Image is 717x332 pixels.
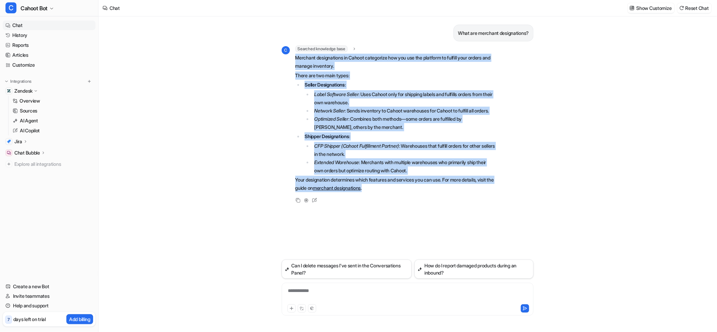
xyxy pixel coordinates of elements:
p: Zendesk [14,88,33,94]
span: C [5,2,16,13]
a: Reports [3,40,95,50]
li: : Sends inventory to Cahoot warehouses for Cahoot to fulfill all orders. [312,107,495,115]
p: Sources [20,107,37,114]
p: Overview [20,97,40,104]
button: Add billing [66,314,93,324]
a: AI Copilot [10,126,95,135]
p: Chat Bubble [14,149,40,156]
em: CFP Shipper (Cahoot Fulfillment Partner) [314,143,399,149]
img: reset [679,5,684,11]
p: days left on trial [13,316,46,323]
p: What are merchant designations? [458,29,529,37]
img: customize [630,5,635,11]
p: 7 [8,317,10,323]
button: How do I report damaged products during an inbound? [414,260,533,279]
span: Searched knowledge base [295,45,348,52]
p: : [305,132,495,141]
p: Jira [14,138,22,145]
p: Your designation determines which features and services you can use. For more details, visit the ... [295,176,496,192]
p: AI Agent [20,117,38,124]
button: Reset Chat [677,3,712,13]
a: Overview [10,96,95,106]
a: Customize [3,60,95,70]
li: : Warehouses that fulfill orders for other sellers in the network. [312,142,495,158]
a: Help and support [3,301,95,310]
a: Chat [3,21,95,30]
em: Extended Warehouse [314,159,359,165]
img: Zendesk [7,89,11,93]
a: History [3,30,95,40]
span: Explore all integrations [14,159,93,170]
p: Merchant designations in Cahoot categorize how you use the platform to fulfill your orders and ma... [295,54,496,70]
a: Sources [10,106,95,116]
em: Network Seller [314,108,345,114]
a: Create a new Bot [3,282,95,291]
em: Label Software Seller [314,91,358,97]
p: There are two main types: [295,71,496,80]
p: AI Copilot [20,127,40,134]
a: Invite teammates [3,291,95,301]
img: Jira [7,140,11,144]
p: Add billing [69,316,90,323]
button: Can I delete messages I've sent in the Conversations Panel? [282,260,412,279]
a: Explore all integrations [3,159,95,169]
p: : [305,81,495,89]
a: Articles [3,50,95,60]
em: Optimized Seller [314,116,348,122]
p: Show Customize [637,4,672,12]
li: : Uses Cahoot only for shipping labels and fulfills orders from their own warehouse. [312,90,495,107]
img: explore all integrations [5,161,12,168]
li: : Merchants with multiple warehouses who primarily ship their own orders but optimize routing wit... [312,158,495,175]
span: C [282,46,290,54]
a: AI Agent [10,116,95,125]
a: merchant designations [313,185,361,191]
li: : Combines both methods—some orders are fulfilled by [PERSON_NAME], others by the merchant. [312,115,495,131]
strong: Shipper Designations [305,133,349,139]
img: Chat Bubble [7,151,11,155]
img: expand menu [4,79,9,84]
div: Chat [110,4,120,12]
strong: Seller Designations [305,82,345,88]
span: Cahoot Bot [21,3,48,13]
img: menu_add.svg [87,79,92,84]
button: Show Customize [628,3,675,13]
button: Integrations [3,78,34,85]
p: Integrations [10,79,31,84]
